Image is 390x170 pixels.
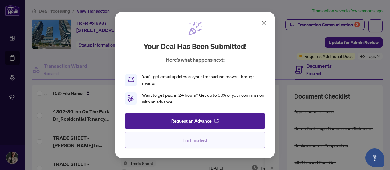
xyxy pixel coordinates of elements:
[125,113,265,129] button: Request an Advance
[142,92,265,105] div: Want to get paid in 24 hours? Get up to 80% of your commission with an advance.
[171,116,212,126] span: Request an Advance
[125,132,265,148] button: I'm Finished
[183,135,207,145] span: I'm Finished
[142,73,265,87] div: You’ll get email updates as your transaction moves through review.
[365,148,384,167] button: Open asap
[166,56,225,63] p: Here’s what happens next:
[144,41,247,51] h2: Your deal has been submitted!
